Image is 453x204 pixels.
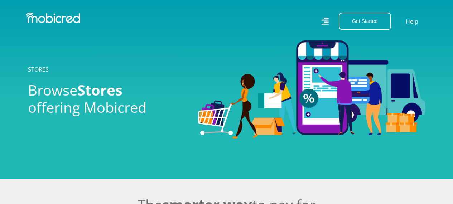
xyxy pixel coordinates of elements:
h2: Browse offering Mobicred [28,82,187,116]
span: Stores [77,80,122,100]
button: Get Started [339,13,391,30]
img: Stores [198,40,425,139]
a: Help [405,17,419,26]
a: STORES [28,65,49,73]
img: Mobicred [26,13,80,23]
